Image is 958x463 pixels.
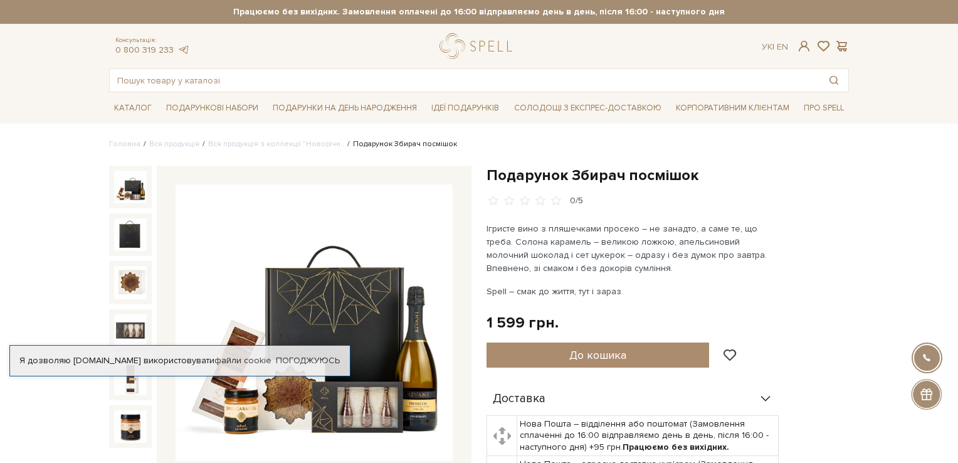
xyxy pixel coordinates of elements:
a: Головна [109,139,140,149]
img: Подарунок Збирач посмішок [176,184,453,462]
img: Подарунок Збирач посмішок [114,266,147,299]
span: | [772,41,774,52]
a: Подарункові набори [161,98,263,118]
p: Ігристе вино з пляшечками просеко – не занадто, а саме те, що треба. Солона карамель – великою ло... [487,222,781,275]
a: Вся продукція з коллекції "Новорічн.. [208,139,344,149]
a: telegram [177,45,189,55]
img: Подарунок Збирач посмішок [114,314,147,347]
div: Я дозволяю [DOMAIN_NAME] використовувати [10,355,350,366]
a: En [777,41,788,52]
a: Корпоративним клієнтам [671,98,794,118]
a: logo [440,33,518,59]
a: Ідеї подарунків [426,98,504,118]
a: Подарунки на День народження [268,98,422,118]
img: Подарунок Збирач посмішок [114,171,147,203]
img: Подарунок Збирач посмішок [114,410,147,443]
strong: Працюємо без вихідних. Замовлення оплачені до 16:00 відправляємо день в день, після 16:00 - насту... [109,6,849,18]
a: Солодощі з експрес-доставкою [509,97,666,119]
a: Про Spell [799,98,849,118]
span: Доставка [493,393,545,405]
input: Пошук товару у каталозі [110,69,819,92]
a: Каталог [109,98,157,118]
p: Spell – смак до життя, тут і зараз. [487,285,781,298]
button: До кошика [487,343,709,368]
div: 1 599 грн. [487,313,559,333]
td: Нова Пошта – відділення або поштомат (Замовлення сплаченні до 16:00 відправляємо день в день, піс... [517,416,779,456]
span: До кошика [569,348,626,362]
li: Подарунок Збирач посмішок [344,139,457,150]
div: 0/5 [570,195,583,207]
img: Подарунок Збирач посмішок [114,362,147,395]
button: Пошук товару у каталозі [819,69,848,92]
a: 0 800 319 233 [115,45,174,55]
img: Подарунок Збирач посмішок [114,218,147,251]
a: Вся продукція [149,139,199,149]
b: Працюємо без вихідних. [623,442,729,452]
div: Ук [762,41,788,53]
h1: Подарунок Збирач посмішок [487,166,849,185]
a: файли cookie [214,355,271,366]
span: Консультація: [115,36,189,45]
a: Погоджуюсь [276,355,340,366]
